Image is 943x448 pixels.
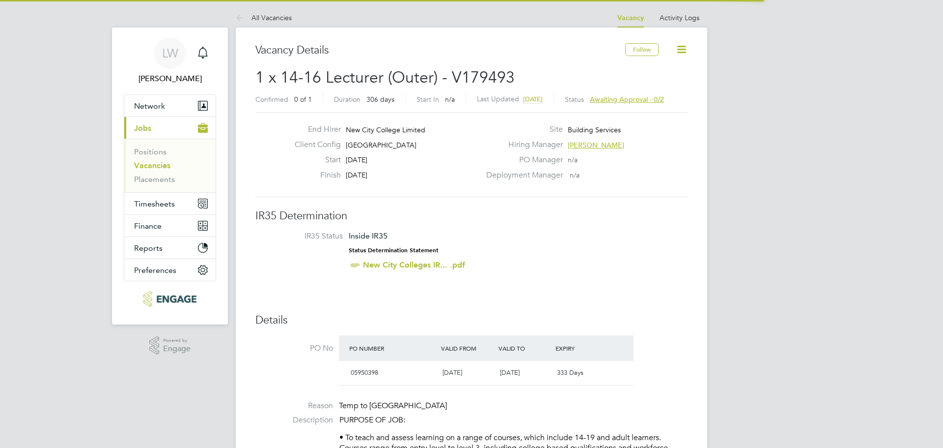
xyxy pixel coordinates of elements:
span: n/a [568,155,578,164]
label: Last Updated [477,94,519,103]
span: Building Services [568,125,621,134]
span: LW [162,47,178,60]
label: PO No [255,343,333,354]
a: Powered byEngage [149,336,191,355]
a: Vacancy [617,14,644,22]
span: [GEOGRAPHIC_DATA] [346,141,416,149]
span: Awaiting approval - 0/2 [590,95,664,104]
span: [DATE] [523,95,543,103]
div: Valid From [439,339,496,357]
h3: Vacancy Details [255,43,625,58]
span: Preferences [134,266,176,275]
strong: Status Determination Statement [349,247,439,254]
a: LW[PERSON_NAME] [124,37,216,85]
span: Jobs [134,123,151,133]
label: Confirmed [255,95,288,104]
span: 0 of 1 [294,95,312,104]
label: Start In [416,95,439,104]
label: Description [255,415,333,425]
a: Go to home page [124,291,216,307]
button: Reports [124,237,216,259]
button: Network [124,95,216,117]
label: Deployment Manager [480,170,563,180]
button: Finance [124,215,216,237]
button: Follow [625,43,659,56]
span: [DATE] [500,368,520,377]
span: 333 Days [557,368,583,377]
button: Jobs [124,117,216,139]
a: Placements [134,175,175,184]
span: n/a [570,171,580,179]
div: Expiry [553,339,610,357]
a: All Vacancies [236,13,292,22]
nav: Main navigation [112,28,228,325]
span: Temp to [GEOGRAPHIC_DATA] [339,401,447,411]
span: Finance [134,221,162,231]
label: Client Config [287,140,341,150]
span: Timesheets [134,199,175,209]
label: Site [480,124,563,135]
div: Valid To [496,339,554,357]
a: Activity Logs [660,13,699,22]
label: Start [287,155,341,165]
label: Duration [334,95,361,104]
label: Finish [287,170,341,180]
span: New City College Limited [346,125,425,134]
span: Engage [163,345,191,353]
label: PO Manager [480,155,563,165]
label: Hiring Manager [480,140,563,150]
span: n/a [445,95,455,104]
span: [DATE] [443,368,462,377]
button: Timesheets [124,193,216,214]
span: 1 x 14-16 Lecturer (Outer) - V179493 [255,68,515,87]
label: IR35 Status [265,231,343,241]
span: Reports [134,243,163,253]
span: [DATE] [346,171,367,179]
a: New City Colleges IR... .pdf [363,260,465,269]
label: Status [565,95,584,104]
button: Preferences [124,259,216,281]
span: Inside IR35 [349,231,388,240]
span: 306 days [366,95,394,104]
img: xede-logo-retina.png [143,291,196,307]
h3: Details [255,313,688,328]
label: End Hirer [287,124,341,135]
p: PURPOSE OF JOB: [339,415,688,425]
span: [PERSON_NAME] [568,141,624,149]
div: PO Number [347,339,439,357]
span: [DATE] [346,155,367,164]
a: Positions [134,147,166,156]
a: Vacancies [134,161,170,170]
div: Jobs [124,139,216,192]
span: Powered by [163,336,191,345]
span: 05950398 [351,368,378,377]
h3: IR35 Determination [255,209,688,223]
label: Reason [255,401,333,411]
span: Network [134,101,165,111]
span: Louis Warner [124,73,216,85]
